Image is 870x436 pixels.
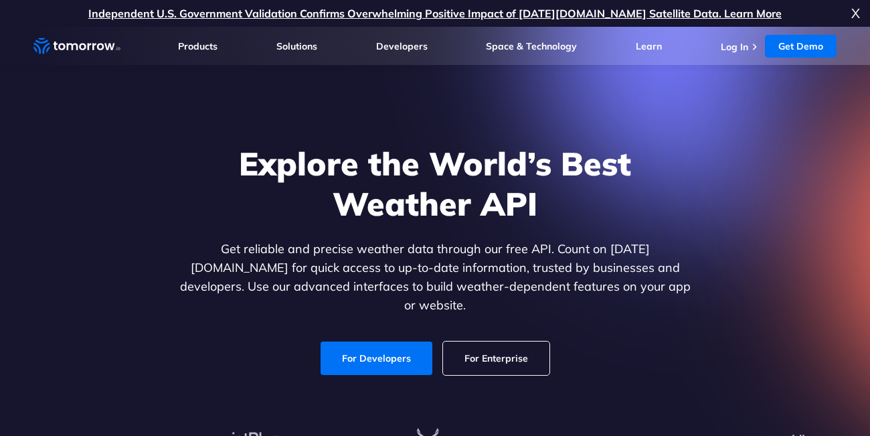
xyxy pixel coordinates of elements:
[33,36,120,56] a: Home link
[443,342,549,375] a: For Enterprise
[486,40,577,52] a: Space & Technology
[721,41,748,53] a: Log In
[765,35,837,58] a: Get Demo
[376,40,428,52] a: Developers
[177,240,693,315] p: Get reliable and precise weather data through our free API. Count on [DATE][DOMAIN_NAME] for quic...
[636,40,662,52] a: Learn
[177,143,693,224] h1: Explore the World’s Best Weather API
[88,7,782,20] a: Independent U.S. Government Validation Confirms Overwhelming Positive Impact of [DATE][DOMAIN_NAM...
[178,40,217,52] a: Products
[276,40,317,52] a: Solutions
[321,342,432,375] a: For Developers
